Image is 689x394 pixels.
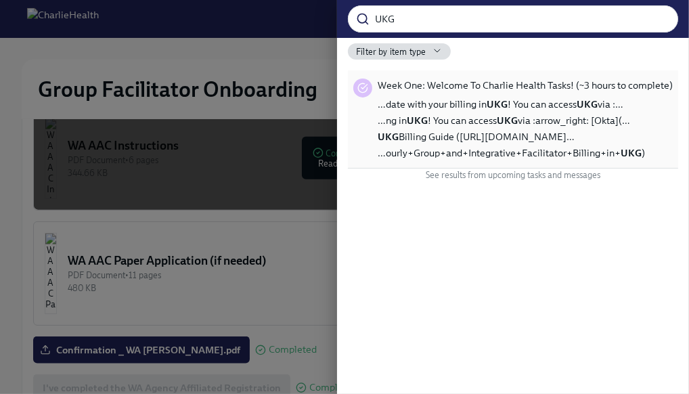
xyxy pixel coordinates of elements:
span: Filter by item type [356,45,426,58]
strong: UKG [407,114,428,127]
strong: UKG [378,131,399,143]
span: …date with your billing in ! You can access via :… [378,97,623,111]
span: Billing Guide ([URL][DOMAIN_NAME]… [378,130,575,144]
strong: UKG [621,147,642,159]
span: …ng in ! You can access via :arrow_right: [Okta](… [378,114,630,127]
div: See results from upcoming tasks and messages [348,169,678,181]
span: …ourly+Group+and+Integrative+Facilitator+Billing+in+ ) [378,146,645,160]
strong: UKG [487,98,508,110]
strong: UKG [577,98,598,110]
span: See results from upcoming tasks and messages [426,169,600,181]
div: Task [353,79,372,97]
span: Week One: Welcome To Charlie Health Tasks! (~3 hours to complete) [378,79,673,92]
strong: UKG [497,114,518,127]
button: Filter by item type [348,43,451,60]
div: Week One: Welcome To Charlie Health Tasks! (~3 hours to complete)…date with your billing inUKG! Y... [348,70,678,169]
